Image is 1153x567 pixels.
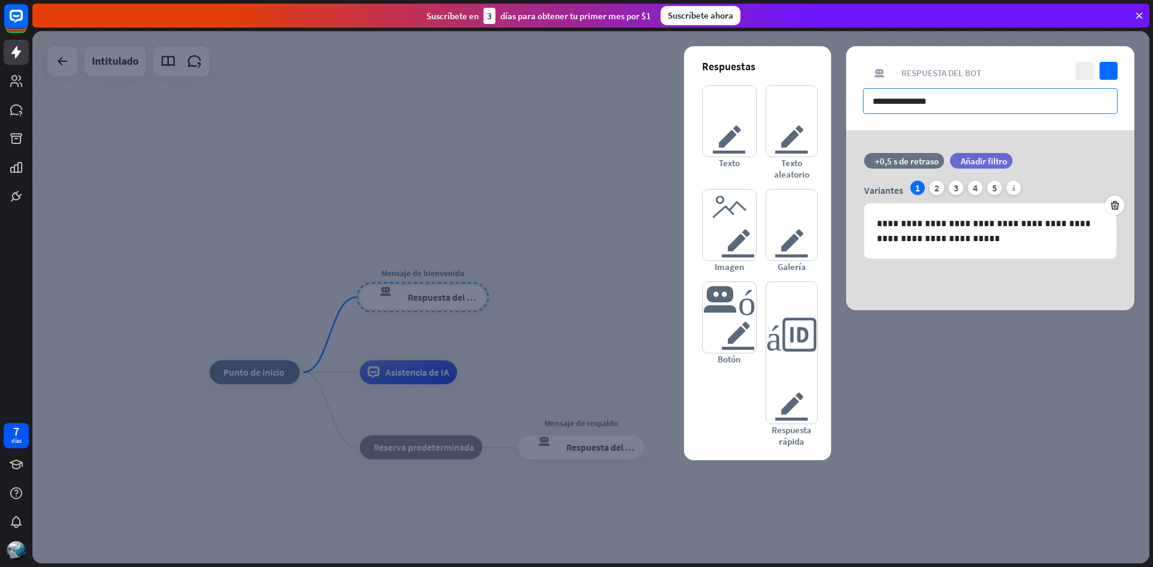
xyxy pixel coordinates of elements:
font: más [1012,184,1015,191]
font: 7 [13,424,19,439]
font: Respuesta del bot [901,67,981,79]
font: días para obtener tu primer mes por $1 [500,10,651,22]
font: Variantes [864,184,903,196]
font: 1 [915,182,920,194]
font: Suscríbete en [426,10,479,22]
font: Suscríbete ahora [668,10,733,21]
button: Abrir el widget de chat LiveChat [10,5,46,41]
font: 3 [487,10,492,22]
font: 2 [934,182,939,194]
font: 5 [992,182,997,194]
font: días [11,437,22,445]
font: 3 [954,182,958,194]
font: respuesta del bot de bloqueo [863,68,895,79]
font: +0,5 s de retraso [875,155,939,167]
a: 7 días [4,423,29,448]
font: 4 [973,182,978,194]
font: Añadir filtro [961,155,1007,167]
